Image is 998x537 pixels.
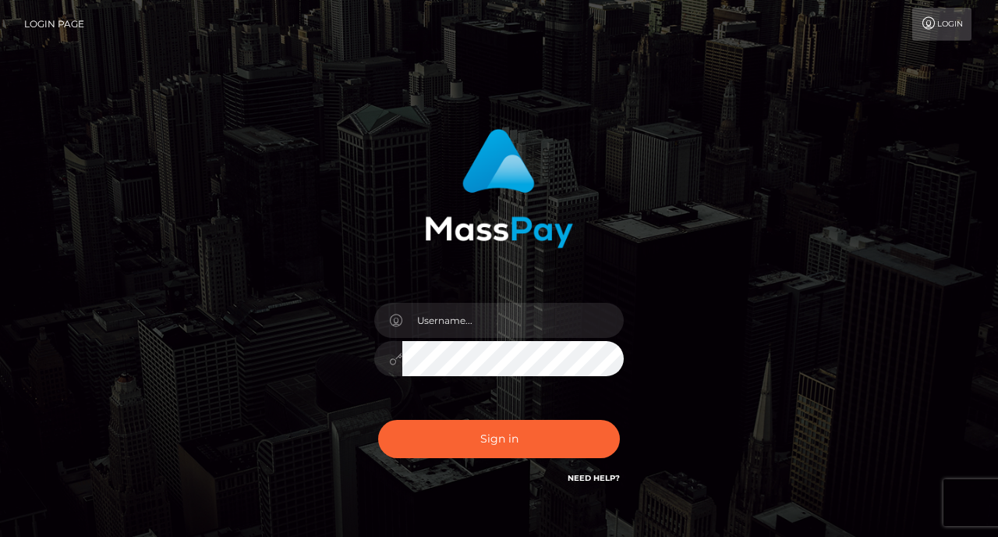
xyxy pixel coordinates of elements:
[402,303,624,338] input: Username...
[378,420,620,458] button: Sign in
[568,473,620,483] a: Need Help?
[912,8,971,41] a: Login
[24,8,84,41] a: Login Page
[425,129,573,248] img: MassPay Login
